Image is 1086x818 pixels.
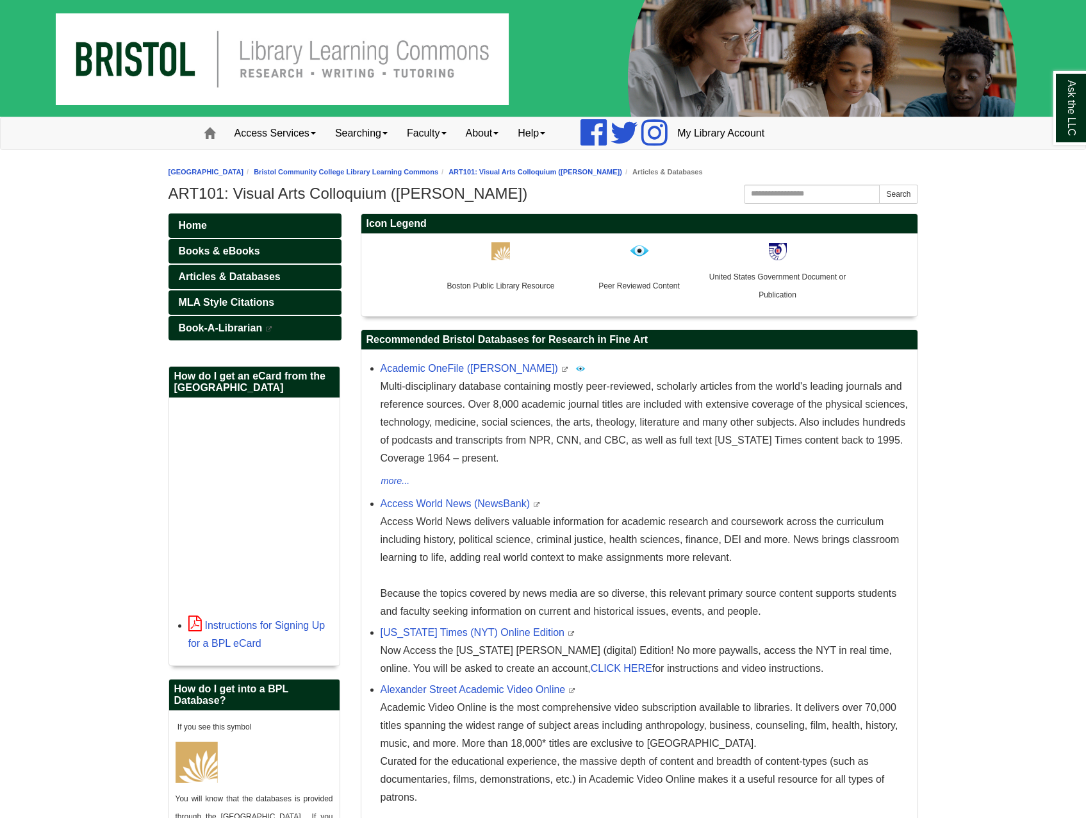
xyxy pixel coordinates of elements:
li: Articles & Databases [622,166,703,178]
span: Articles & Databases [179,271,281,282]
h2: How do I get into a BPL Database? [169,680,340,711]
a: Access Services [225,117,325,149]
a: Home [169,213,341,238]
span: Books & eBooks [179,246,260,256]
span: Home [179,220,207,231]
span: Book-A-Librarian [179,322,263,333]
img: http://lgimages.s3.amazonaws.com/data/imagemanager/89541/government_document.jpg [769,243,787,260]
div: Academic Video Online is the most comprehensive video subscription available to libraries. It del... [381,699,911,806]
a: Faculty [397,117,456,149]
h2: How do I get an eCard from the [GEOGRAPHIC_DATA] [169,367,340,398]
a: Articles & Databases [169,265,341,289]
button: more... [381,474,411,489]
span: MLA Style Citations [179,297,275,308]
a: Books & eBooks [169,239,341,263]
i: This link opens in a new window [265,326,273,332]
img: http://lgimages.s3.amazonaws.com/data/imagemanager/89541/bpl.png [491,242,510,260]
i: This link opens in a new window [533,502,541,508]
iframe: YouTube video player [176,405,333,606]
a: Help [508,117,555,149]
span: United States Government Document or Publication [709,272,846,299]
a: MLA Style Citations [169,290,341,315]
a: My Library Account [668,117,774,149]
a: Searching [325,117,397,149]
img: http://lgimages.s3.amazonaws.com/data/imagemanager/89541/peer_review_icon.png [629,240,650,261]
i: This link opens in a new window [567,631,575,637]
span: If you see this symbol [176,722,252,731]
div: Now Access the [US_STATE] [PERSON_NAME] (digital) Edition! No more paywalls, access the NYT in re... [381,642,911,678]
button: Search [879,185,917,204]
i: This link opens in a new window [561,367,568,372]
a: Alexander Street Academic Video Online [381,684,566,695]
nav: breadcrumb [169,166,918,178]
a: Instructions for Signing Up for a BPL eCard [188,620,325,649]
span: Boston Public Library Resource [447,281,554,290]
a: Academic OneFile ([PERSON_NAME]) [381,363,558,374]
h2: Icon Legend [361,214,917,234]
img: Boston Public Library Logo [176,742,218,783]
a: About [456,117,509,149]
div: Access World News delivers valuable information for academic research and coursework across the c... [381,513,911,621]
a: Bristol Community College Library Learning Commons [254,168,438,176]
a: [GEOGRAPHIC_DATA] [169,168,244,176]
a: Book-A-Librarian [169,316,341,340]
i: This link opens in a new window [568,688,576,694]
p: Multi-disciplinary database containing mostly peer-reviewed, scholarly articles from the world's ... [381,378,911,467]
a: ART101: Visual Arts Colloquium ([PERSON_NAME]) [448,168,622,176]
h1: ART101: Visual Arts Colloquium ([PERSON_NAME]) [169,185,918,203]
a: [US_STATE] Times (NYT) Online Edition [381,627,564,638]
span: Peer Reviewed Content [598,281,680,290]
h2: Recommended Bristol Databases for Research in Fine Art [361,330,917,350]
a: CLICK HERE [591,663,652,674]
a: Access World News (NewsBank) [381,498,531,509]
img: Peer Reviewed [575,363,586,374]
